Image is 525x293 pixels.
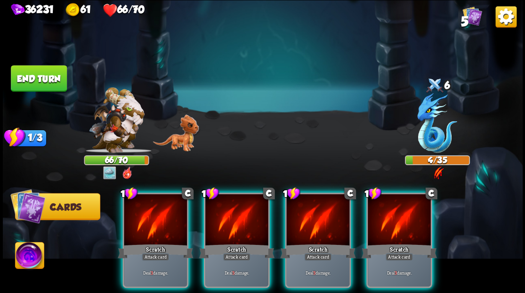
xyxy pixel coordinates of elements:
[103,3,117,17] img: health.png
[462,6,482,27] div: View all the cards in your deck
[151,269,153,276] b: 3
[304,253,331,260] div: Attack card
[10,188,46,224] img: Cards_Icon.png
[65,3,90,17] div: Gold
[11,4,24,17] img: gem.png
[89,87,144,153] img: Barbarian_Dragon.png
[125,269,185,276] p: Deal damage.
[223,253,250,260] div: Attack card
[425,187,437,199] div: C
[385,253,412,260] div: Attack card
[15,242,44,271] img: Ability_Icon.png
[120,187,137,200] div: 1
[103,3,145,17] div: Health
[15,129,46,146] div: 1/3
[495,6,517,27] img: OptionsButton.png
[142,253,169,260] div: Attack card
[11,65,67,92] button: End turn
[182,187,194,199] div: C
[361,243,436,260] div: Scratch
[283,187,300,200] div: 1
[462,6,482,25] img: Cards_Icon.png
[288,269,347,276] p: Deal damage.
[394,269,396,276] b: 3
[103,166,116,179] img: Dark_Clouds.png
[417,93,457,153] img: Wind_Dragon.png
[405,156,469,164] div: 4/35
[199,243,274,260] div: Scratch
[118,243,193,260] div: Scratch
[207,269,267,276] p: Deal damage.
[4,126,25,148] img: Stamina_Icon.png
[313,269,315,276] b: 3
[122,166,132,179] img: DragonFury.png
[364,187,381,200] div: 1
[232,269,234,276] b: 3
[11,3,54,17] div: Gems
[85,156,148,164] div: 66/70
[344,187,356,199] div: C
[280,243,355,260] div: Scratch
[202,187,219,200] div: 1
[432,166,445,179] img: Wound.png
[369,269,429,276] p: Deal damage.
[263,187,275,199] div: C
[65,3,80,17] img: gold.png
[153,114,199,151] img: Earth_Dragon_Baby.png
[460,13,468,29] span: 5
[50,201,81,212] span: Cards
[404,75,469,97] div: 6
[15,193,100,220] button: Cards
